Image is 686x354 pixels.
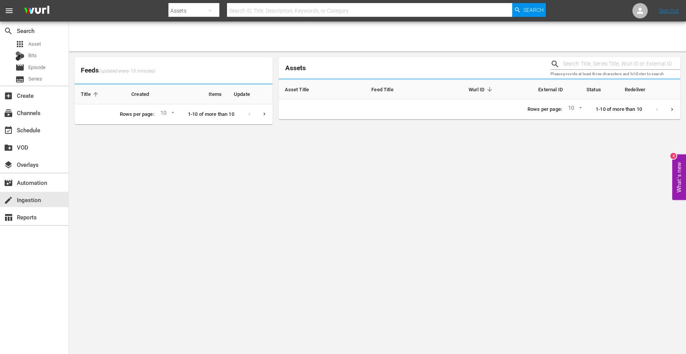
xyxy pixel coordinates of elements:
[4,160,13,170] span: Overlays
[619,80,680,99] th: Redeliver
[4,196,13,205] span: Ingestion
[28,64,46,71] span: Episode
[75,85,273,104] table: sticky table
[157,109,176,120] div: 10
[81,91,101,98] span: Title
[120,111,154,118] p: Rows per page:
[28,75,42,83] span: Series
[28,40,41,48] span: Asset
[285,64,306,72] span: Assets
[99,68,155,74] span: (updated every 15 minutes)
[4,178,13,188] span: Automation
[365,80,429,99] th: Feed Title
[28,52,37,59] span: Bits
[4,126,13,135] span: Schedule
[565,104,583,115] div: 10
[670,153,676,159] div: 4
[4,26,13,36] span: Search
[550,71,680,77] p: Please provide at least three characters and hit Enter to search
[672,154,686,200] button: Open Feedback Widget
[279,80,680,99] table: sticky table
[569,80,619,99] th: Status
[659,8,679,14] a: Sign Out
[512,3,546,17] button: Search
[563,58,680,70] input: Search Title, Series Title, Wurl ID or External ID
[75,64,273,77] span: Feeds
[4,91,13,100] span: Create
[15,51,24,61] div: Bits
[188,85,228,104] th: Items
[131,91,159,98] span: Created
[15,75,24,84] span: Series
[257,107,272,122] button: Next page
[469,86,495,93] span: Wurl ID
[15,40,24,49] span: Asset
[188,111,234,118] p: 1-10 of more than 10
[15,63,24,72] span: Episode
[596,106,642,113] p: 1-10 of more than 10
[665,102,679,117] button: Next page
[285,86,319,93] span: Asset Title
[528,106,562,113] p: Rows per page:
[4,109,13,118] span: Channels
[523,3,544,17] span: Search
[4,213,13,222] span: Reports
[501,80,569,99] th: External ID
[18,2,55,20] img: ans4CAIJ8jUAAAAAAAAAAAAAAAAAAAAAAAAgQb4GAAAAAAAAAAAAAAAAAAAAAAAAJMjXAAAAAAAAAAAAAAAAAAAAAAAAgAT5G...
[228,85,273,104] th: Update
[4,143,13,152] span: VOD
[5,6,14,15] span: menu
